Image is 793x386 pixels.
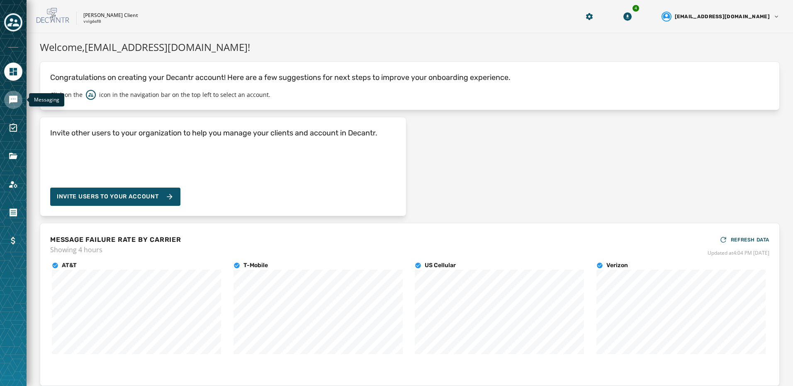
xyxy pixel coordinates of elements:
[708,250,769,256] span: Updated at 4:04 PM [DATE]
[606,261,628,270] h4: Verizon
[50,188,180,206] button: Invite Users to your account
[50,72,769,83] p: Congratulations on creating your Decantr account! Here are a few suggestions for next steps to im...
[83,19,101,25] p: vvig6sf8
[99,91,270,99] p: icon in the navigation bar on the top left to select an account.
[4,175,22,193] a: Navigate to Account
[658,8,783,25] button: User settings
[29,93,64,106] div: Messaging
[582,9,597,24] button: Manage global settings
[83,12,138,19] p: [PERSON_NAME] Client
[620,9,635,24] button: Download Menu
[675,13,770,20] span: [EMAIL_ADDRESS][DOMAIN_NAME]
[50,91,83,99] p: Click on the
[57,193,159,201] span: Invite Users to your account
[4,91,22,109] a: Navigate to Messaging
[62,261,77,270] h4: AT&T
[40,40,780,55] h1: Welcome, [EMAIL_ADDRESS][DOMAIN_NAME] !
[50,235,181,245] h4: MESSAGE FAILURE RATE BY CARRIER
[4,203,22,222] a: Navigate to Orders
[243,261,268,270] h4: T-Mobile
[632,4,640,12] div: 4
[4,119,22,137] a: Navigate to Surveys
[4,13,22,31] button: Toggle account select drawer
[425,261,456,270] h4: US Cellular
[719,233,769,246] button: REFRESH DATA
[4,232,22,250] a: Navigate to Billing
[731,236,769,243] span: REFRESH DATA
[4,63,22,81] a: Navigate to Home
[50,245,181,255] span: Showing 4 hours
[50,127,377,139] h4: Invite other users to your organization to help you manage your clients and account in Decantr.
[4,147,22,165] a: Navigate to Files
